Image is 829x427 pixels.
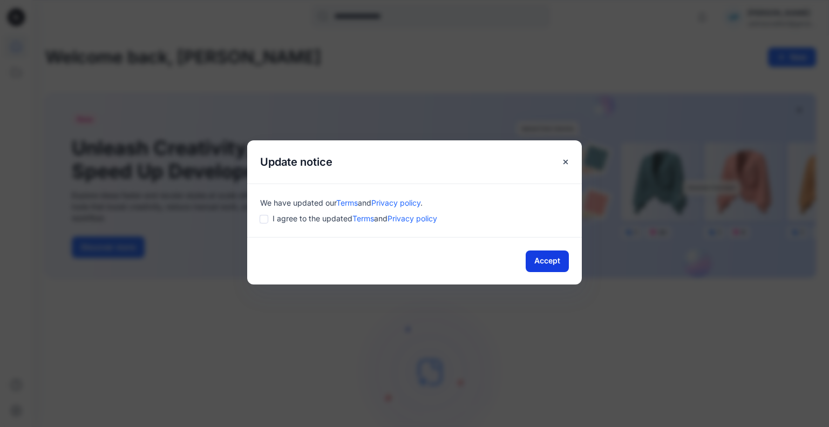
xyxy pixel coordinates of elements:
[556,152,575,172] button: Close
[247,140,345,184] h5: Update notice
[352,214,374,223] a: Terms
[273,213,437,224] span: I agree to the updated
[336,198,358,207] a: Terms
[358,198,371,207] span: and
[374,214,388,223] span: and
[388,214,437,223] a: Privacy policy
[526,250,569,272] button: Accept
[260,197,569,208] div: We have updated our .
[371,198,420,207] a: Privacy policy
